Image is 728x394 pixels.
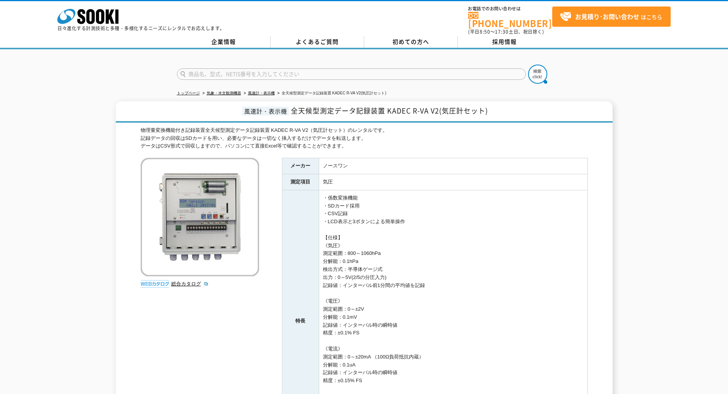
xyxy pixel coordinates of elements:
[177,36,271,48] a: 企業情報
[364,36,458,48] a: 初めての方へ
[291,105,488,116] span: 全天候型測定データ記録装置 KADEC R-VA V2(気圧計セット)
[271,36,364,48] a: よくあるご質問
[468,12,552,28] a: [PHONE_NUMBER]
[171,281,209,287] a: 総合カタログ
[319,158,587,174] td: ノースワン
[57,26,225,31] p: 日々進化する計測技術と多種・多様化するニーズにレンタルでお応えします。
[495,28,509,35] span: 17:30
[177,91,200,95] a: トップページ
[458,36,551,48] a: 採用情報
[141,126,588,150] div: 物理量変換機能付き記録装置全天候型測定データ記録装置 KADEC R-VA V2（気圧計セット）のレンタルです。 記録データの回収はSDカードを用い、必要なデータは一切なく挿入するだけでデータを...
[242,107,289,115] span: 風速計・表示機
[468,28,544,35] span: (平日 ～ 土日、祝日除く)
[276,89,386,97] li: 全天候型測定データ記録装置 KADEC R-VA V2(気圧計セット)
[392,37,429,46] span: 初めての方へ
[552,6,671,27] a: お見積り･お問い合わせはこちら
[560,11,662,23] span: はこちら
[468,6,552,11] span: お電話でのお問い合わせは
[319,174,587,190] td: 気圧
[528,65,547,84] img: btn_search.png
[480,28,490,35] span: 8:50
[282,158,319,174] th: メーカー
[141,158,259,276] img: 全天候型測定データ記録装置 KADEC R-VA V2(気圧計セット)
[177,68,526,80] input: 商品名、型式、NETIS番号を入力してください
[248,91,275,95] a: 風速計・表示機
[141,280,169,288] img: webカタログ
[575,12,639,21] strong: お見積り･お問い合わせ
[282,174,319,190] th: 測定項目
[207,91,241,95] a: 気象・水文観測機器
